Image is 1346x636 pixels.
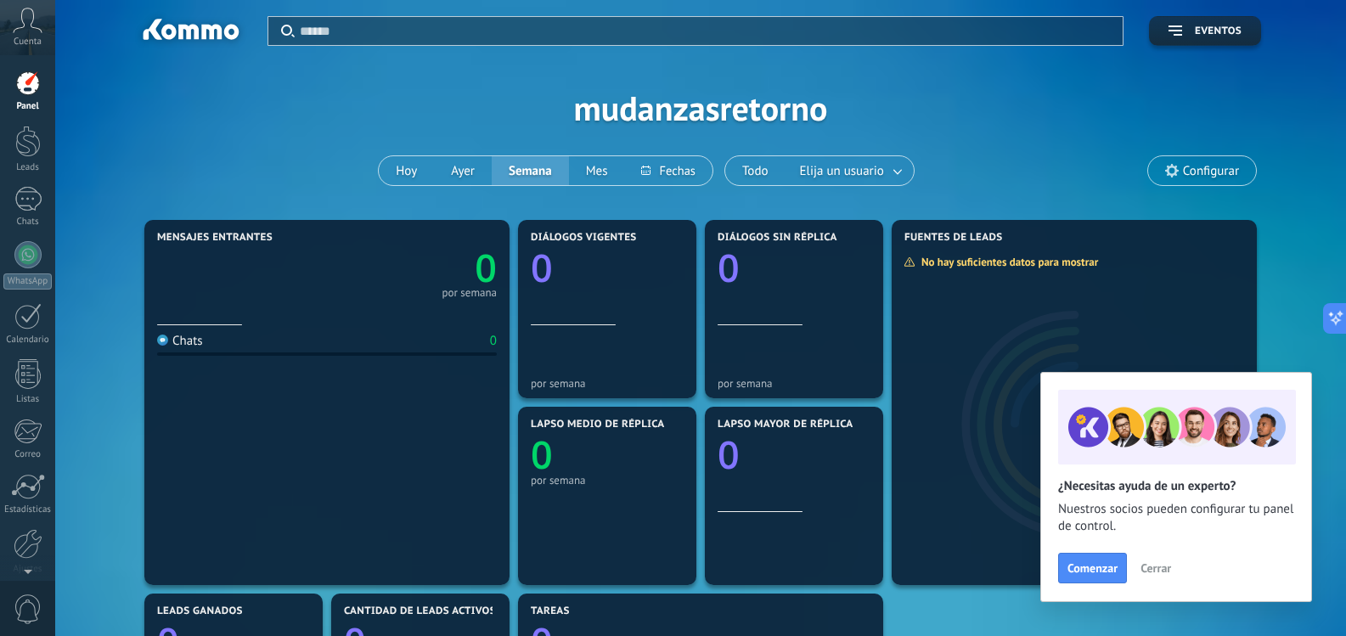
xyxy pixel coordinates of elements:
div: Estadísticas [3,504,53,515]
span: Configurar [1183,164,1239,178]
div: Leads [3,162,53,173]
span: Diálogos vigentes [531,232,637,244]
text: 0 [531,429,553,481]
span: Lapso mayor de réplica [718,419,853,431]
button: Eventos [1149,16,1261,46]
div: No hay suficientes datos para mostrar [904,255,1110,269]
div: por semana [531,377,684,390]
span: Leads ganados [157,605,243,617]
text: 0 [718,242,740,294]
div: Chats [3,217,53,228]
button: Mes [569,156,625,185]
span: Cantidad de leads activos [344,605,496,617]
div: Listas [3,394,53,405]
span: Mensajes entrantes [157,232,273,244]
a: 0 [327,242,497,294]
span: Lapso medio de réplica [531,419,665,431]
span: Nuestros socios pueden configurar tu panel de control. [1058,501,1294,535]
span: Fuentes de leads [904,232,1003,244]
span: Eventos [1195,25,1242,37]
div: por semana [718,377,870,390]
button: Todo [725,156,786,185]
button: Ayer [434,156,492,185]
span: Cuenta [14,37,42,48]
button: Fechas [624,156,712,185]
span: Elija un usuario [797,160,887,183]
text: 0 [475,242,497,294]
h2: ¿Necesitas ayuda de un experto? [1058,478,1294,494]
span: Diálogos sin réplica [718,232,837,244]
button: Elija un usuario [786,156,914,185]
div: Correo [3,449,53,460]
img: Chats [157,335,168,346]
div: por semana [442,289,497,297]
span: Cerrar [1140,562,1171,574]
div: 0 [490,333,497,349]
div: por semana [531,474,684,487]
button: Comenzar [1058,553,1127,583]
div: WhatsApp [3,273,52,290]
button: Cerrar [1133,555,1179,581]
span: Tareas [531,605,570,617]
span: Comenzar [1067,562,1118,574]
button: Semana [492,156,569,185]
button: Hoy [379,156,434,185]
text: 0 [531,242,553,294]
div: Calendario [3,335,53,346]
div: Chats [157,333,203,349]
text: 0 [718,429,740,481]
div: Panel [3,101,53,112]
